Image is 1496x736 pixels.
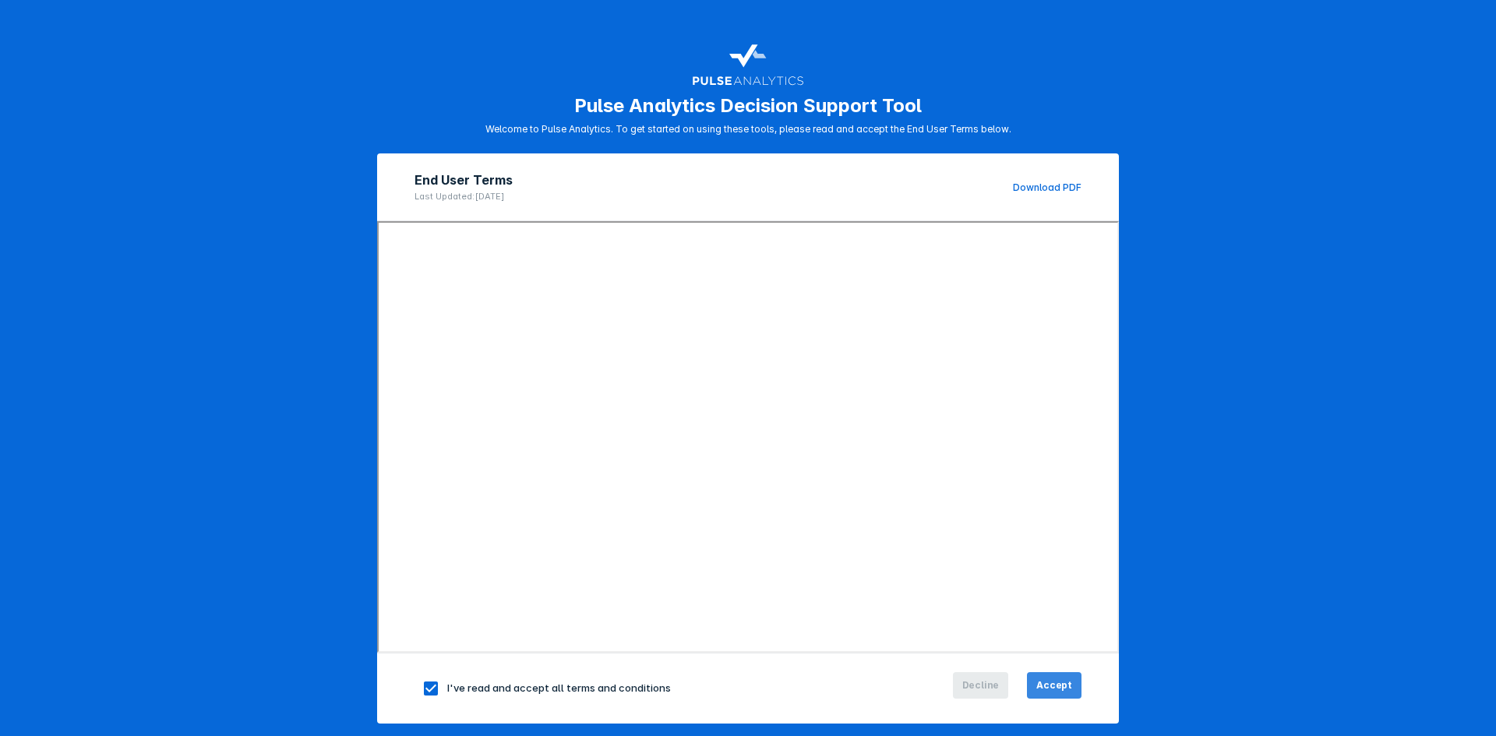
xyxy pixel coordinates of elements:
[574,94,922,117] h1: Pulse Analytics Decision Support Tool
[415,172,513,188] h2: End User Terms
[1027,672,1081,699] button: Accept
[415,191,513,202] p: Last Updated: [DATE]
[1013,181,1081,193] a: Download PDF
[692,37,804,88] img: pulse-logo-user-terms.svg
[485,123,1011,135] p: Welcome to Pulse Analytics. To get started on using these tools, please read and accept the End U...
[447,681,671,694] span: I've read and accept all terms and conditions
[1036,678,1072,692] span: Accept
[953,672,1009,699] button: Decline
[962,678,1000,692] span: Decline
